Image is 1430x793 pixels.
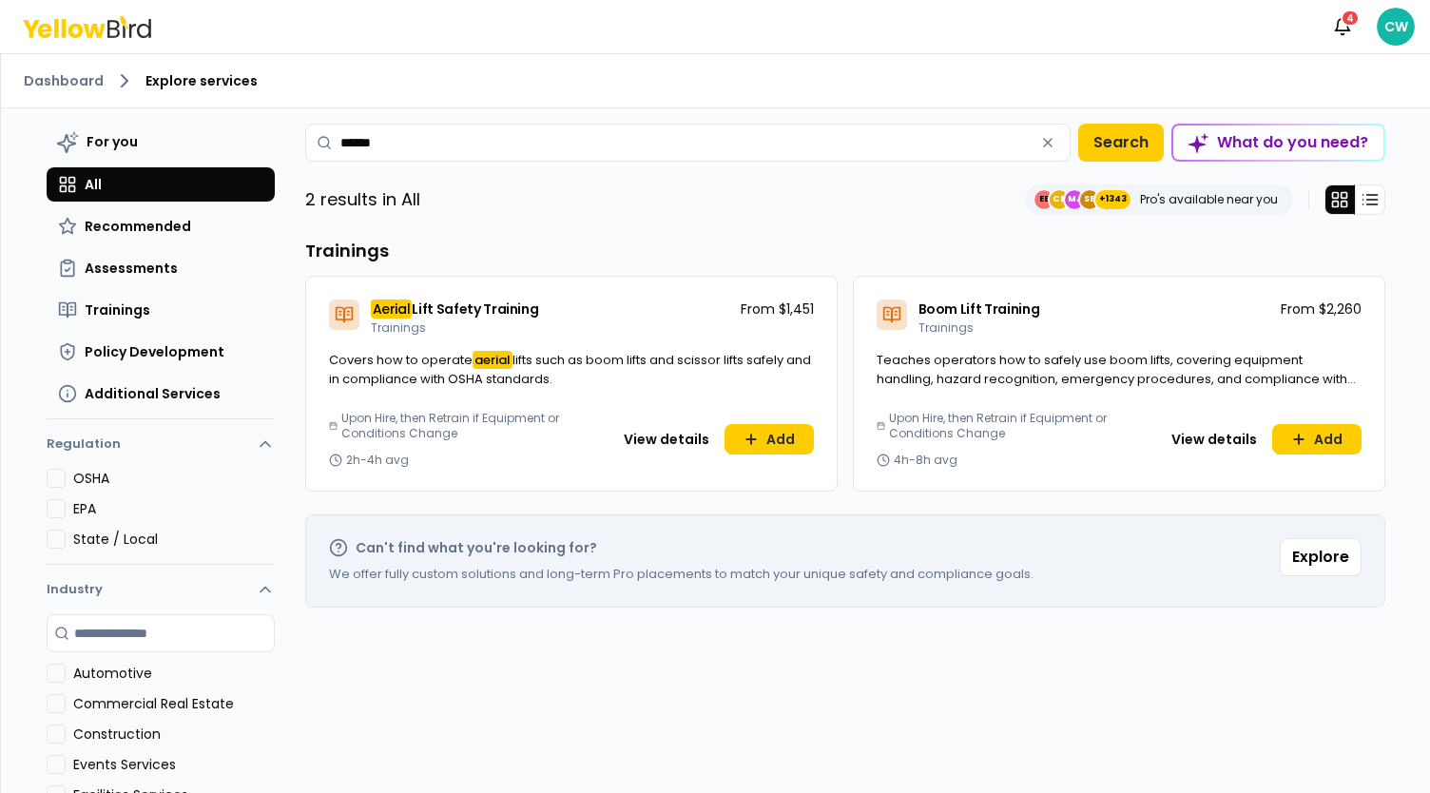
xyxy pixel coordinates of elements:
[85,384,221,403] span: Additional Services
[346,453,409,468] span: 2h-4h avg
[47,293,275,327] button: Trainings
[305,238,1385,264] h3: Trainings
[47,427,275,469] button: Regulation
[1171,124,1385,162] button: What do you need?
[1280,538,1362,576] button: Explore
[329,351,473,369] span: Covers how to operate
[741,300,814,319] p: From $1,451
[1050,190,1069,209] span: CE
[918,319,974,336] span: Trainings
[329,565,1034,584] p: We offer fully custom solutions and long-term Pro placements to match your unique safety and comp...
[24,71,104,90] a: Dashboard
[1065,190,1084,209] span: MJ
[73,694,275,713] label: Commercial Real Estate
[1173,126,1383,160] div: What do you need?
[1099,190,1127,209] span: +1343
[47,209,275,243] button: Recommended
[1377,8,1415,46] span: CW
[85,175,102,194] span: All
[73,469,275,488] label: OSHA
[918,300,1040,319] span: Boom Lift Training
[47,335,275,369] button: Policy Development
[1341,10,1360,27] div: 4
[85,217,191,236] span: Recommended
[371,319,426,336] span: Trainings
[47,124,275,160] button: For you
[73,725,275,744] label: Construction
[889,411,1111,441] span: Upon Hire, then Retrain if Equipment or Conditions Change
[47,469,275,564] div: Regulation
[1140,192,1278,207] p: Pro's available near you
[1078,124,1164,162] button: Search
[473,351,512,369] mark: aerial
[1080,190,1099,209] span: SE
[73,664,275,683] label: Automotive
[73,530,275,549] label: State / Local
[1034,190,1053,209] span: EE
[47,251,275,285] button: Assessments
[877,351,1356,406] span: Teaches operators how to safely use boom lifts, covering equipment handling, hazard recognition, ...
[894,453,957,468] span: 4h-8h avg
[24,69,1407,92] nav: breadcrumb
[329,351,811,388] span: lifts such as boom lifts and scissor lifts safely and in compliance with OSHA standards.
[1272,424,1362,455] button: Add
[85,259,178,278] span: Assessments
[47,565,275,614] button: Industry
[1324,8,1362,46] button: 4
[371,300,413,319] mark: Aerial
[73,499,275,518] label: EPA
[47,377,275,411] button: Additional Services
[341,411,564,441] span: Upon Hire, then Retrain if Equipment or Conditions Change
[725,424,814,455] button: Add
[145,71,258,90] span: Explore services
[1281,300,1362,319] p: From $2,260
[47,167,275,202] button: All
[305,186,420,213] p: 2 results in All
[85,300,150,319] span: Trainings
[412,300,538,319] span: Lift Safety Training
[85,342,224,361] span: Policy Development
[612,424,721,455] button: View details
[73,755,275,774] label: Events Services
[356,538,597,557] h2: Can't find what you're looking for?
[1160,424,1268,455] button: View details
[87,132,138,151] span: For you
